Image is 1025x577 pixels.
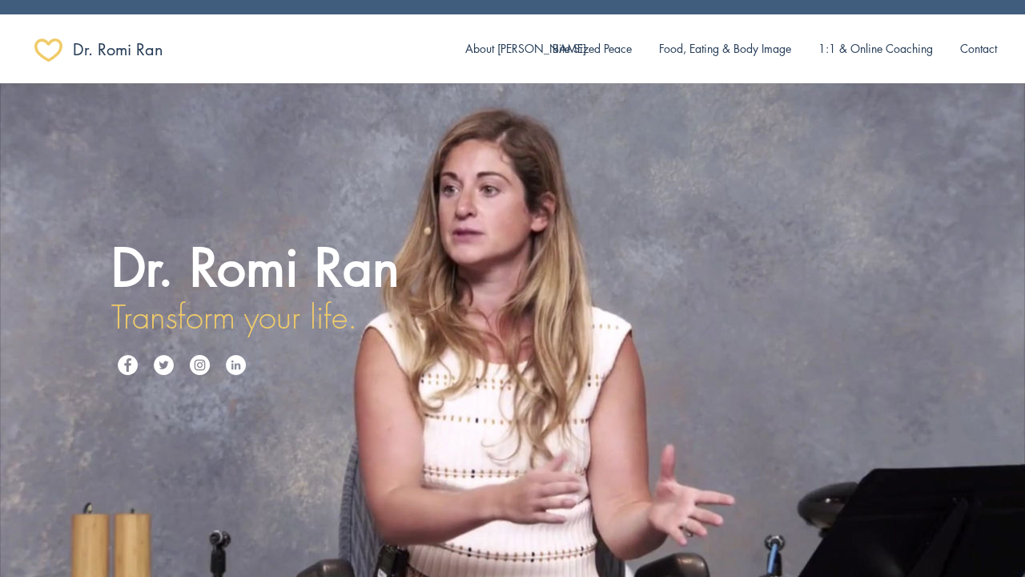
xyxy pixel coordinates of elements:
[947,32,1011,66] a: Contact
[457,32,594,66] p: About [PERSON_NAME]
[453,32,538,66] a: About [PERSON_NAME]
[545,32,640,66] p: Bite Sized Peace
[453,32,1011,66] nav: Site
[952,32,1005,66] p: Contact
[73,38,163,61] span: ​Dr. Romi Ran
[111,235,400,301] span: Dr. Romi Ran
[645,32,805,66] a: Food, Eating & Body Image
[73,34,187,66] a: ​Dr. Romi Ran
[118,355,246,375] ul: Social Bar
[226,355,246,375] img: LinkedIn
[805,32,947,66] a: 1:1 & Online Coaching
[118,355,138,375] img: Facebook
[190,355,210,375] img: Instagram
[651,32,799,66] p: Food, Eating & Body Image
[538,32,645,66] a: Bite Sized Peace
[154,355,174,375] img: Twitter
[111,296,357,338] span: Transform your life.
[810,32,941,66] p: 1:1 & Online Coaching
